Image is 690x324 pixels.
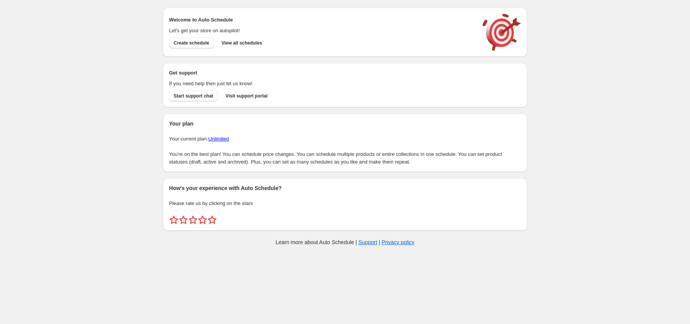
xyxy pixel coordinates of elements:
[276,238,414,246] p: Learn more about Auto Schedule | |
[222,40,262,46] span: View all schedules
[225,93,268,99] span: Visit support portal
[169,150,521,166] p: You're on the best plan! You can schedule price changes. You can schedule multiple products or en...
[169,184,521,192] h2: How's your experience with Auto Schedule?
[208,136,229,142] a: Unlimited
[174,40,209,46] span: Create schedule
[217,38,267,48] button: View all schedules
[358,239,377,245] a: Support
[169,135,521,143] p: Your current plan:
[169,80,475,88] p: If you need help then just let us know!
[169,120,521,127] h2: Your plan
[169,27,475,35] p: Let's get your store on autopilot!
[169,91,218,101] a: Start support chat
[174,93,213,99] span: Start support chat
[382,239,415,245] a: Privacy policy
[169,16,475,24] h2: Welcome to Auto Schedule
[169,38,214,48] button: Create schedule
[221,91,272,101] a: Visit support portal
[169,69,475,77] h2: Get support
[169,200,521,207] p: Please rate us by clicking on the stars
